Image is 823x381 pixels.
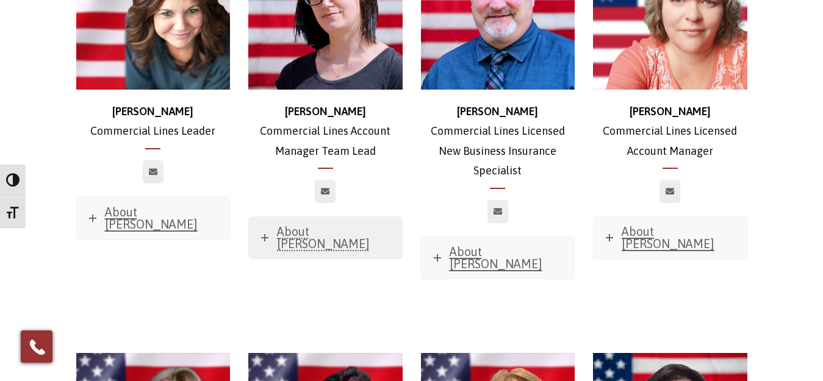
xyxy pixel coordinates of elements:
span: About [PERSON_NAME] [450,244,542,271]
strong: [PERSON_NAME] [457,105,538,118]
a: About [PERSON_NAME] [594,217,747,258]
a: About [PERSON_NAME] [422,237,575,279]
a: About [PERSON_NAME] [249,217,402,258]
span: About [PERSON_NAME] [622,224,714,251]
p: Commercial Lines Licensed New Business Insurance Specialist [421,102,575,181]
p: Commercial Lines Account Manager Team Lead [248,102,403,161]
img: Phone icon [27,337,47,357]
strong: [PERSON_NAME] [112,105,193,118]
p: Commercial Lines Leader [76,102,231,141]
span: About [PERSON_NAME] [105,205,198,231]
strong: [PERSON_NAME] [630,105,711,118]
a: About [PERSON_NAME] [77,198,230,239]
strong: [PERSON_NAME] [285,105,366,118]
p: Commercial Lines Licensed Account Manager [593,102,747,161]
span: About [PERSON_NAME] [277,224,370,251]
